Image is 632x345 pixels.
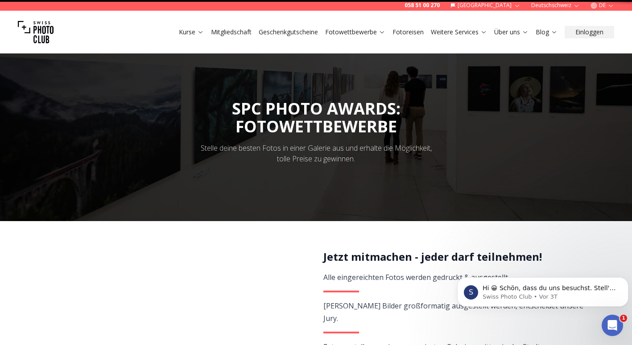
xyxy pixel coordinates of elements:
[431,28,487,37] a: Weitere Services
[454,259,632,321] iframe: Intercom notifications Nachricht
[175,26,207,38] button: Kurse
[323,301,583,323] span: [PERSON_NAME] Bilder großformatig ausgestellt werden, entscheidet unsere Jury.
[494,28,529,37] a: Über uns
[532,26,561,38] button: Blog
[536,28,558,37] a: Blog
[620,315,627,322] span: 1
[232,118,401,136] div: FOTOWETTBEWERBE
[207,26,255,38] button: Mitgliedschaft
[491,26,532,38] button: Über uns
[232,98,401,136] span: SPC PHOTO AWARDS:
[18,14,54,50] img: Swiss photo club
[323,272,509,282] span: Alle eingereichten Fotos werden gedruckt & ausgestellt.
[392,28,424,37] a: Fotoreisen
[565,26,614,38] button: Einloggen
[389,26,427,38] button: Fotoreisen
[323,250,584,264] h2: Jetzt mitmachen - jeder darf teilnehmen!
[427,26,491,38] button: Weitere Services
[255,26,322,38] button: Geschenkgutscheine
[602,315,623,336] iframe: Intercom live chat
[195,143,438,164] div: Stelle deine besten Fotos in einer Galerie aus und erhalte die Möglichkeit, tolle Preise zu gewin...
[179,28,204,37] a: Kurse
[322,26,389,38] button: Fotowettbewerbe
[211,28,252,37] a: Mitgliedschaft
[405,2,440,9] a: 058 51 00 270
[259,28,318,37] a: Geschenkgutscheine
[325,28,385,37] a: Fotowettbewerbe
